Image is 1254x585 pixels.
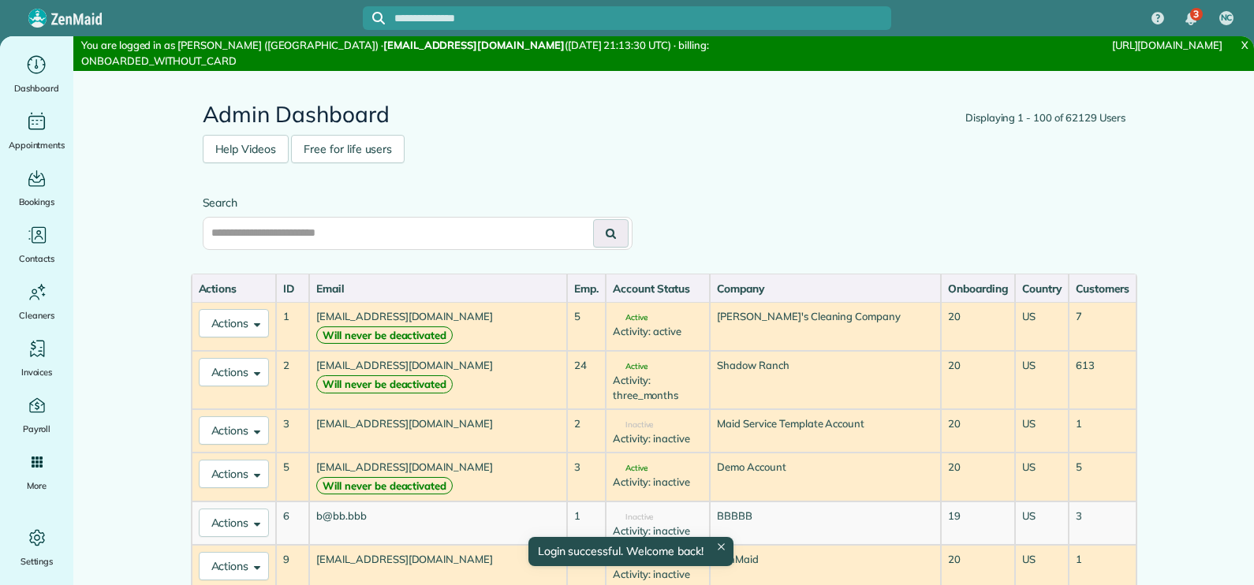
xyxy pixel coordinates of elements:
div: 3 unread notifications [1174,2,1207,36]
span: NC [1221,12,1233,24]
a: Bookings [6,166,67,210]
div: Onboarding [948,281,1008,296]
td: Demo Account [710,453,941,501]
span: Cleaners [19,307,54,323]
div: Company [717,281,934,296]
td: US [1015,302,1069,351]
span: Contacts [19,251,54,266]
div: Activity: active [613,324,704,339]
div: Account Status [613,281,704,296]
td: [EMAIL_ADDRESS][DOMAIN_NAME] [309,453,567,501]
div: Email [316,281,560,296]
td: 20 [941,351,1015,409]
a: Contacts [6,222,67,266]
a: Settings [6,525,67,569]
td: 1 [567,501,606,545]
td: 2 [567,409,606,453]
div: Displaying 1 - 100 of 62129 Users [965,110,1125,126]
label: Search [203,195,633,211]
strong: Will never be deactivated [316,326,453,345]
button: Actions [199,309,270,337]
button: Actions [199,358,270,386]
span: Inactive [613,421,654,429]
td: [EMAIL_ADDRESS][DOMAIN_NAME] [309,302,567,351]
button: Focus search [363,12,385,24]
button: Actions [199,552,270,580]
td: 1 [1069,409,1136,453]
td: US [1015,453,1069,501]
div: Activity: three_months [613,373,704,402]
strong: Will never be deactivated [316,375,453,393]
a: Appointments [6,109,67,153]
a: Invoices [6,336,67,380]
span: Active [613,314,648,322]
span: Appointments [9,137,65,153]
td: 5 [276,453,309,501]
td: 613 [1069,351,1136,409]
td: 3 [1069,501,1136,545]
span: 3 [1193,8,1199,20]
a: [URL][DOMAIN_NAME] [1112,39,1222,51]
td: 3 [567,453,606,501]
td: 19 [941,501,1015,545]
td: Maid Service Template Account [710,409,941,453]
span: Active [613,363,648,371]
span: Bookings [19,194,55,210]
a: Cleaners [6,279,67,323]
div: Customers [1076,281,1129,296]
a: Payroll [6,393,67,437]
div: Login successful. Welcome back! [528,537,733,566]
a: Free for life users [291,135,405,163]
div: Activity: inactive [613,475,704,490]
div: Activity: inactive [613,431,704,446]
h2: Admin Dashboard [203,102,1125,127]
td: 3 [276,409,309,453]
button: Actions [199,509,270,537]
span: Invoices [21,364,53,380]
td: [EMAIL_ADDRESS][DOMAIN_NAME] [309,351,567,409]
td: US [1015,409,1069,453]
td: 1 [276,302,309,351]
a: X [1235,36,1254,54]
div: Country [1022,281,1062,296]
div: Emp. [574,281,599,296]
td: b@bb.bbb [309,501,567,545]
td: 20 [941,302,1015,351]
a: Dashboard [6,52,67,96]
div: Activity: inactive [613,524,704,538]
span: Settings [21,553,54,569]
td: [EMAIL_ADDRESS][DOMAIN_NAME] [309,409,567,453]
span: More [27,478,47,494]
a: Help Videos [203,135,289,163]
div: You are logged in as [PERSON_NAME] ([GEOGRAPHIC_DATA]) · ([DATE] 21:13:30 UTC) · billing: ONBOARD... [73,36,842,71]
td: 7 [1069,302,1136,351]
div: Actions [199,281,270,296]
span: Payroll [23,421,51,437]
button: Actions [199,416,270,445]
td: 24 [567,351,606,409]
span: Dashboard [14,80,59,96]
div: Activity: inactive [613,567,704,582]
td: 5 [1069,453,1136,501]
svg: Focus search [372,12,385,24]
td: 20 [941,409,1015,453]
td: 2 [276,351,309,409]
strong: [EMAIL_ADDRESS][DOMAIN_NAME] [383,39,565,51]
td: US [1015,501,1069,545]
td: Shadow Ranch [710,351,941,409]
td: US [1015,351,1069,409]
td: [PERSON_NAME]'s Cleaning Company [710,302,941,351]
td: 6 [276,501,309,545]
span: Active [613,464,648,472]
td: BBBBB [710,501,941,545]
span: Inactive [613,513,654,521]
td: 5 [567,302,606,351]
button: Actions [199,460,270,488]
td: 20 [941,453,1015,501]
strong: Will never be deactivated [316,477,453,495]
div: ID [283,281,302,296]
